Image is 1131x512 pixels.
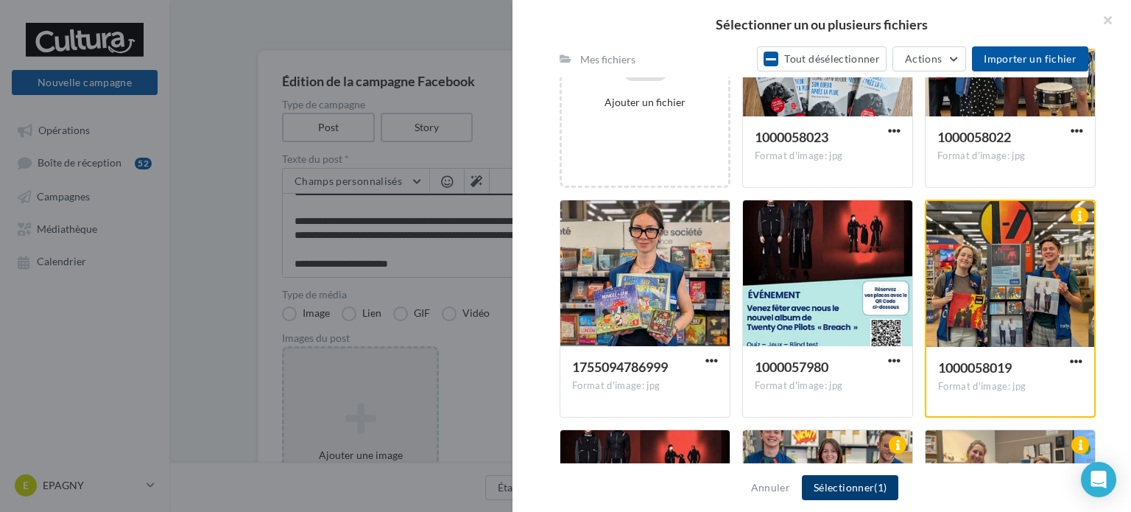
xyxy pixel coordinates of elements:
[938,380,1082,393] div: Format d'image: jpg
[572,359,668,375] span: 1755094786999
[937,129,1011,145] span: 1000058022
[755,359,828,375] span: 1000057980
[905,52,942,65] span: Actions
[755,379,901,393] div: Format d'image: jpg
[984,52,1077,65] span: Importer un fichier
[745,479,796,497] button: Annuler
[536,18,1107,31] h2: Sélectionner un ou plusieurs fichiers
[757,46,887,71] button: Tout désélectionner
[802,475,898,500] button: Sélectionner(1)
[755,129,828,145] span: 1000058023
[892,46,966,71] button: Actions
[1081,462,1116,497] div: Open Intercom Messenger
[580,52,635,67] div: Mes fichiers
[874,481,887,494] span: (1)
[572,379,718,393] div: Format d'image: jpg
[937,150,1083,163] div: Format d'image: jpg
[568,95,722,110] div: Ajouter un fichier
[938,360,1012,376] span: 1000058019
[972,46,1088,71] button: Importer un fichier
[755,150,901,163] div: Format d'image: jpg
